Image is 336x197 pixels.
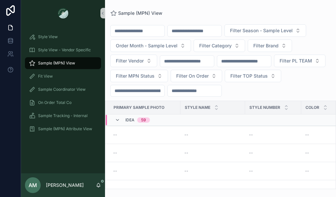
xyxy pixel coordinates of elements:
[184,132,188,137] span: --
[249,132,253,137] span: --
[116,58,144,64] span: Filter Vendor
[25,97,101,109] a: On Order Total Co
[249,132,297,137] a: --
[116,42,178,49] span: Order Month - Sample Level
[25,44,101,56] a: Style View - Vendor Specific
[253,42,279,49] span: Filter Brand
[194,39,245,52] button: Select Button
[305,150,309,156] span: --
[224,24,306,37] button: Select Button
[38,87,86,92] span: Sample Coordinator View
[171,70,222,82] button: Select Button
[305,168,309,174] span: --
[29,181,37,189] span: AM
[38,47,91,53] span: Style View - Vendor Specific
[110,39,191,52] button: Select Button
[25,70,101,82] a: Fit View
[113,186,117,192] span: --
[110,70,168,82] button: Select Button
[113,150,177,156] a: --
[113,168,117,174] span: --
[184,132,241,137] a: --
[25,110,101,122] a: Sample Tracking - Internal
[38,61,75,66] span: Sample (MPN) View
[110,10,162,16] a: Sample (MPN) View
[114,105,164,110] span: PRIMARY SAMPLE PHOTO
[230,73,268,79] span: Filter TOP Status
[305,132,309,137] span: --
[176,73,209,79] span: Filter On Order
[249,168,253,174] span: --
[184,150,188,156] span: --
[118,10,162,16] span: Sample (MPN) View
[184,168,241,174] a: --
[25,57,101,69] a: Sample (MPN) View
[113,132,117,137] span: --
[185,105,210,110] span: Style Name
[125,117,135,123] span: Idea
[141,117,146,123] div: 59
[116,73,155,79] span: Filter MPN Status
[230,27,293,34] span: Filter Season - Sample Level
[38,34,58,39] span: Style View
[249,105,280,110] span: Style Number
[280,58,312,64] span: Filter PL TEAM
[249,186,297,192] a: --
[248,39,292,52] button: Select Button
[249,150,297,156] a: --
[25,123,101,135] a: Sample (MPN) Attribute View
[113,150,117,156] span: --
[21,26,105,143] div: scrollable content
[184,186,188,192] span: --
[38,113,88,118] span: Sample Tracking - Internal
[305,186,309,192] span: --
[38,74,53,79] span: Fit View
[38,126,92,132] span: Sample (MPN) Attribute View
[249,150,253,156] span: --
[46,182,84,188] p: [PERSON_NAME]
[113,132,177,137] a: --
[58,8,68,18] img: App logo
[305,105,319,110] span: Color
[249,168,297,174] a: --
[249,186,253,192] span: --
[110,55,157,67] button: Select Button
[184,168,188,174] span: --
[274,55,325,67] button: Select Button
[25,31,101,43] a: Style View
[199,42,232,49] span: Filter Category
[113,168,177,174] a: --
[113,186,177,192] a: --
[184,186,241,192] a: --
[25,84,101,95] a: Sample Coordinator View
[184,150,241,156] a: --
[38,100,72,105] span: On Order Total Co
[225,70,281,82] button: Select Button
